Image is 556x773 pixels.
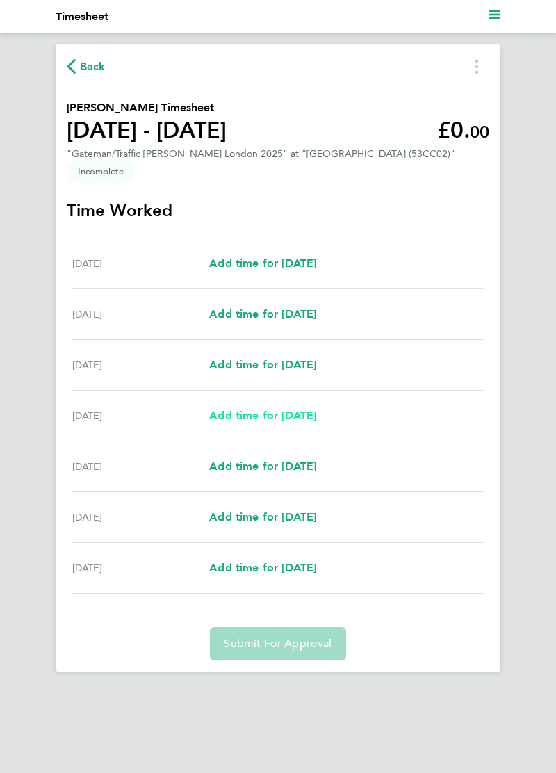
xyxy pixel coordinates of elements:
a: Add time for [DATE] [209,306,316,323]
a: Add time for [DATE] [209,357,316,373]
div: [DATE] [72,458,209,475]
div: [DATE] [72,407,209,424]
h1: [DATE] - [DATE] [67,116,227,144]
span: Add time for [DATE] [209,510,316,523]
button: Timesheets Menu [464,56,489,77]
a: Add time for [DATE] [209,560,316,576]
span: Add time for [DATE] [209,561,316,574]
div: [DATE] [72,560,209,576]
span: Add time for [DATE] [209,307,316,320]
li: Timesheet [56,8,108,25]
span: Add time for [DATE] [209,358,316,371]
h3: Time Worked [67,200,489,222]
a: Add time for [DATE] [209,509,316,526]
a: Add time for [DATE] [209,255,316,272]
h2: [PERSON_NAME] Timesheet [67,99,227,116]
app-decimal: £0. [437,117,489,143]
div: [DATE] [72,306,209,323]
span: Back [80,58,106,75]
span: Add time for [DATE] [209,459,316,473]
span: This timesheet is Incomplete. [67,160,135,183]
div: [DATE] [72,255,209,272]
button: Back [67,58,106,75]
div: [DATE] [72,357,209,373]
div: "Gateman/Traffic [PERSON_NAME] London 2025" at "[GEOGRAPHIC_DATA] (53CC02)" [67,148,455,160]
a: Add time for [DATE] [209,458,316,475]
span: 00 [470,122,489,142]
span: Add time for [DATE] [209,409,316,422]
a: Add time for [DATE] [209,407,316,424]
span: Add time for [DATE] [209,257,316,270]
div: [DATE] [72,509,209,526]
